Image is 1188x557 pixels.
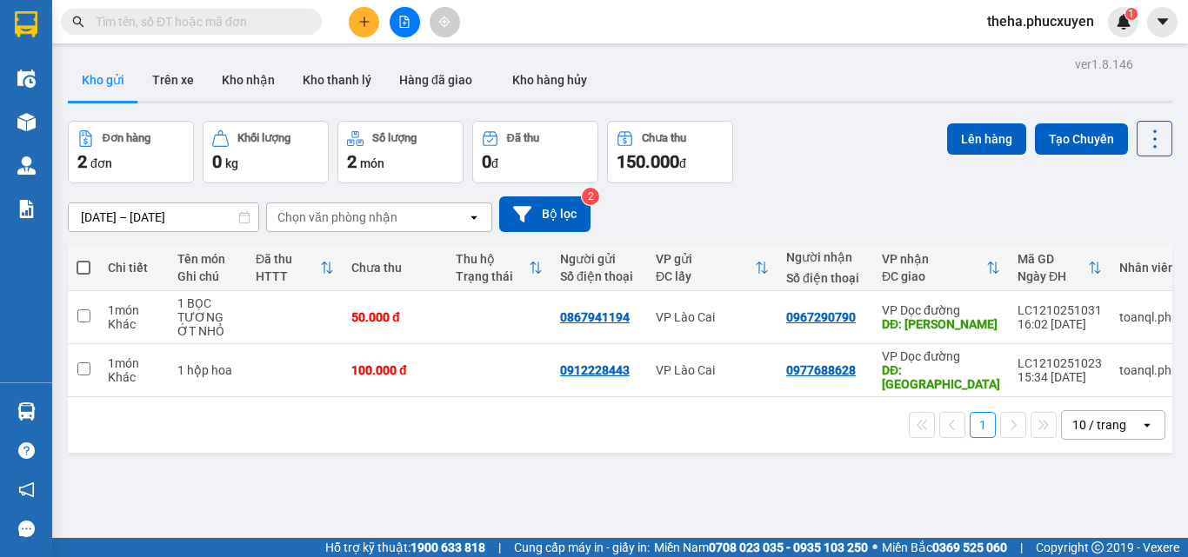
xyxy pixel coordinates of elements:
[177,269,238,283] div: Ghi chú
[656,310,769,324] div: VP Lào Cai
[68,121,194,183] button: Đơn hàng2đơn
[351,310,438,324] div: 50.000 đ
[349,7,379,37] button: plus
[372,132,417,144] div: Số lượng
[582,188,599,205] sup: 2
[18,442,35,459] span: question-circle
[656,252,755,266] div: VP gửi
[96,12,301,31] input: Tìm tên, số ĐT hoặc mã đơn
[77,151,87,172] span: 2
[325,538,485,557] span: Hỗ trợ kỹ thuật:
[390,7,420,37] button: file-add
[647,245,778,291] th: Toggle SortBy
[17,402,36,421] img: warehouse-icon
[1116,14,1131,30] img: icon-new-feature
[786,271,864,285] div: Số điện thoại
[467,210,481,224] svg: open
[347,151,357,172] span: 2
[360,156,384,170] span: món
[177,296,238,338] div: 1 BỌC TƯƠNG ỚT NHỎ
[882,303,1000,317] div: VP Dọc đường
[617,151,679,172] span: 150.000
[560,269,638,283] div: Số điện thoại
[1018,269,1088,283] div: Ngày ĐH
[882,363,1000,391] div: DĐ: QUẢNG YÊN
[18,521,35,537] span: message
[177,363,238,377] div: 1 hộp hoa
[607,121,733,183] button: Chưa thu150.000đ
[1140,418,1154,432] svg: open
[1018,303,1102,317] div: LC1210251031
[456,269,529,283] div: Trạng thái
[237,132,290,144] div: Khối lượng
[709,540,868,554] strong: 0708 023 035 - 0935 103 250
[1035,123,1128,155] button: Tạo Chuyến
[482,151,491,172] span: 0
[498,538,501,557] span: |
[385,59,486,101] button: Hàng đã giao
[398,16,410,28] span: file-add
[430,7,460,37] button: aim
[882,538,1007,557] span: Miền Bắc
[560,252,638,266] div: Người gửi
[1020,538,1023,557] span: |
[90,156,112,170] span: đơn
[108,356,160,370] div: 1 món
[1128,8,1134,20] span: 1
[882,269,986,283] div: ĐC giao
[103,132,150,144] div: Đơn hàng
[256,252,320,266] div: Đã thu
[932,540,1007,554] strong: 0369 525 060
[882,349,1000,363] div: VP Dọc đường
[1075,55,1133,74] div: ver 1.8.146
[656,363,769,377] div: VP Lào Cai
[17,156,36,175] img: warehouse-icon
[447,245,551,291] th: Toggle SortBy
[108,370,160,384] div: Khác
[177,252,238,266] div: Tên món
[410,540,485,554] strong: 1900 633 818
[69,203,258,231] input: Select a date range.
[289,59,385,101] button: Kho thanh lý
[351,261,438,275] div: Chưa thu
[108,261,160,275] div: Chi tiết
[108,303,160,317] div: 1 món
[872,544,878,551] span: ⚪️
[1018,356,1102,370] div: LC1210251023
[1009,245,1111,291] th: Toggle SortBy
[225,156,238,170] span: kg
[68,59,138,101] button: Kho gửi
[973,10,1108,32] span: theha.phucxuyen
[970,412,996,438] button: 1
[656,269,755,283] div: ĐC lấy
[786,310,856,324] div: 0967290790
[456,252,529,266] div: Thu hộ
[560,310,630,324] div: 0867941194
[138,59,208,101] button: Trên xe
[212,151,222,172] span: 0
[256,269,320,283] div: HTTT
[337,121,464,183] button: Số lượng2món
[15,11,37,37] img: logo-vxr
[642,132,686,144] div: Chưa thu
[203,121,329,183] button: Khối lượng0kg
[786,250,864,264] div: Người nhận
[882,317,1000,331] div: DĐ: HẠ LONG
[438,16,451,28] span: aim
[947,123,1026,155] button: Lên hàng
[1155,14,1171,30] span: caret-down
[507,132,539,144] div: Đã thu
[1147,7,1178,37] button: caret-down
[786,363,856,377] div: 0977688628
[277,209,397,226] div: Chọn văn phòng nhận
[873,245,1009,291] th: Toggle SortBy
[18,481,35,498] span: notification
[1125,8,1138,20] sup: 1
[1018,317,1102,331] div: 16:02 [DATE]
[472,121,598,183] button: Đã thu0đ
[491,156,498,170] span: đ
[17,200,36,218] img: solution-icon
[72,16,84,28] span: search
[351,363,438,377] div: 100.000 đ
[17,70,36,88] img: warehouse-icon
